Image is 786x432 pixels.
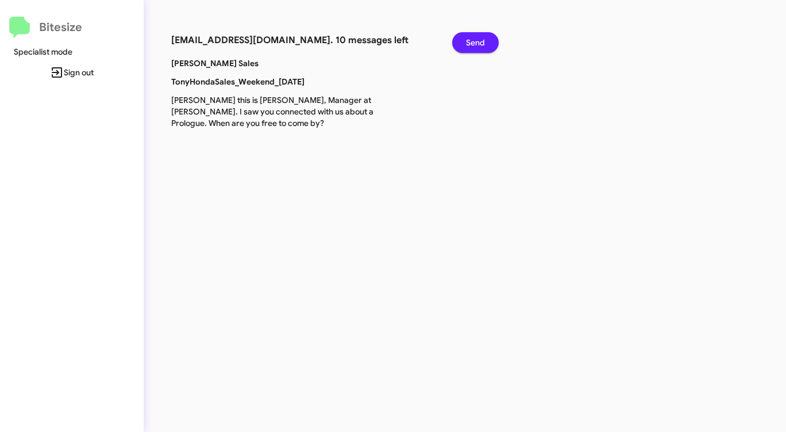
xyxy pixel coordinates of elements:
b: [PERSON_NAME] Sales [171,58,259,68]
span: Sign out [9,62,134,83]
button: Send [452,32,499,53]
h3: [EMAIL_ADDRESS][DOMAIN_NAME]. 10 messages left [171,32,435,48]
span: Send [466,32,485,53]
b: TonyHondaSales_Weekend_[DATE] [171,77,305,87]
p: [PERSON_NAME] this is [PERSON_NAME], Manager at [PERSON_NAME]. I saw you connected with us about ... [163,94,387,129]
a: Bitesize [9,17,82,39]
